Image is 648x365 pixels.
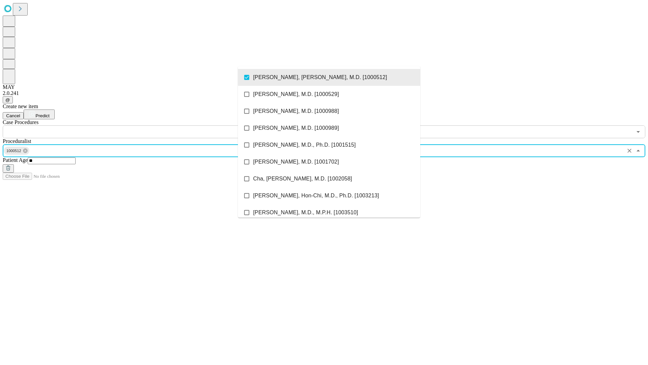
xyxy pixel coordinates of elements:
[3,96,13,103] button: @
[5,97,10,102] span: @
[253,73,387,81] span: [PERSON_NAME], [PERSON_NAME], M.D. [1000512]
[4,147,24,155] span: 1000512
[4,147,29,155] div: 1000512
[35,113,49,118] span: Predict
[253,107,339,115] span: [PERSON_NAME], M.D. [1000988]
[633,146,643,155] button: Close
[3,119,38,125] span: Scheduled Procedure
[24,109,55,119] button: Predict
[3,90,645,96] div: 2.0.241
[3,112,24,119] button: Cancel
[253,158,339,166] span: [PERSON_NAME], M.D. [1001702]
[253,209,358,217] span: [PERSON_NAME], M.D., M.P.H. [1003510]
[3,157,28,163] span: Patient Age
[625,146,634,155] button: Clear
[253,192,379,200] span: [PERSON_NAME], Hon-Chi, M.D., Ph.D. [1003213]
[253,141,356,149] span: [PERSON_NAME], M.D., Ph.D. [1001515]
[3,84,645,90] div: MAY
[633,127,643,137] button: Open
[6,113,20,118] span: Cancel
[253,175,352,183] span: Cha, [PERSON_NAME], M.D. [1002058]
[253,124,339,132] span: [PERSON_NAME], M.D. [1000989]
[253,90,339,98] span: [PERSON_NAME], M.D. [1000529]
[3,103,38,109] span: Create new item
[3,138,31,144] span: Proceduralist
